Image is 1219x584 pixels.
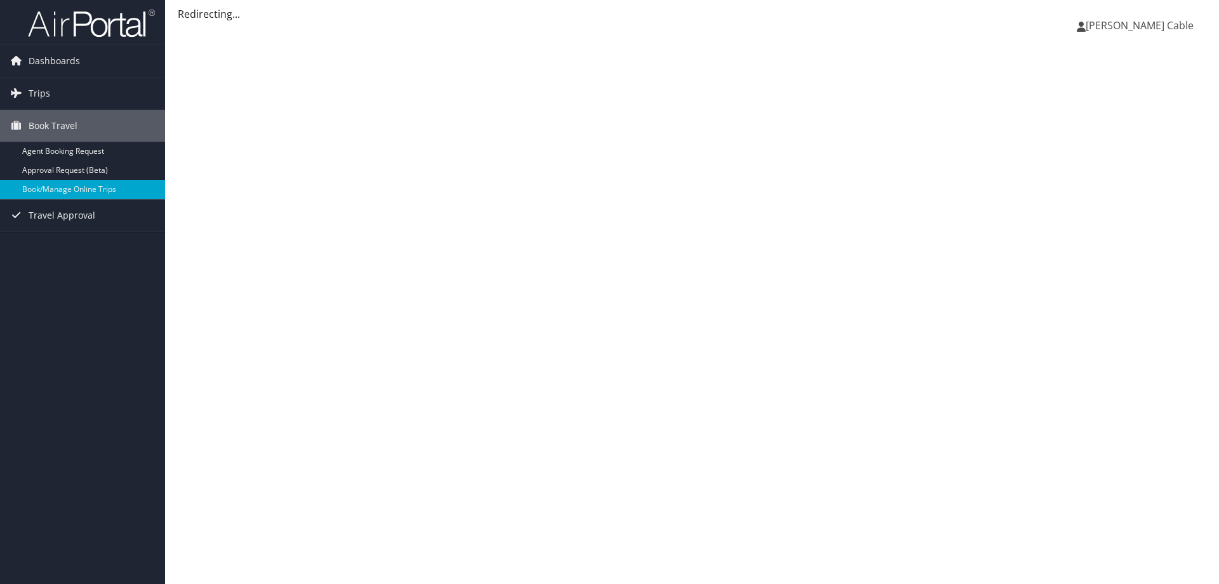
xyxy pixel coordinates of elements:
[29,110,77,142] span: Book Travel
[29,78,50,109] span: Trips
[1086,18,1194,32] span: [PERSON_NAME] Cable
[1077,6,1206,44] a: [PERSON_NAME] Cable
[178,6,1206,22] div: Redirecting...
[29,45,80,77] span: Dashboards
[29,200,95,231] span: Travel Approval
[28,8,155,38] img: airportal-logo.png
